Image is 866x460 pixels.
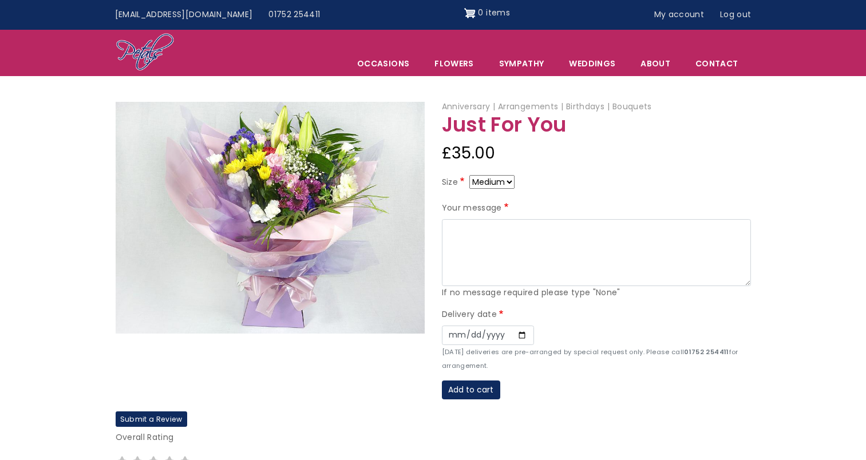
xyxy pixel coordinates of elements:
a: [EMAIL_ADDRESS][DOMAIN_NAME] [107,4,261,26]
img: Shopping cart [464,4,476,22]
label: Delivery date [442,308,506,322]
a: Sympathy [487,51,556,76]
label: Your message [442,201,511,215]
small: [DATE] deliveries are pre-arranged by special request only. Please call for arrangement. [442,347,738,370]
div: £35.00 [442,140,751,167]
h1: Just For You [442,114,751,136]
div: If no message required please type "None" [442,286,751,300]
img: Just For You [116,102,425,334]
p: Overall Rating [116,431,751,445]
span: Arrangements [498,101,564,112]
a: Log out [712,4,759,26]
a: 01752 254411 [260,4,328,26]
img: Home [116,33,175,73]
span: Occasions [345,51,421,76]
label: Submit a Review [116,411,187,427]
span: Weddings [557,51,627,76]
span: 0 items [478,7,509,18]
a: Shopping cart 0 items [464,4,510,22]
a: About [628,51,682,76]
span: Birthdays [566,101,610,112]
span: Anniversary [442,101,496,112]
a: Flowers [422,51,485,76]
a: My account [646,4,713,26]
button: Add to cart [442,380,500,400]
span: Bouquets [612,101,652,112]
strong: 01752 254411 [684,347,729,356]
a: Contact [683,51,750,76]
label: Size [442,176,467,189]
